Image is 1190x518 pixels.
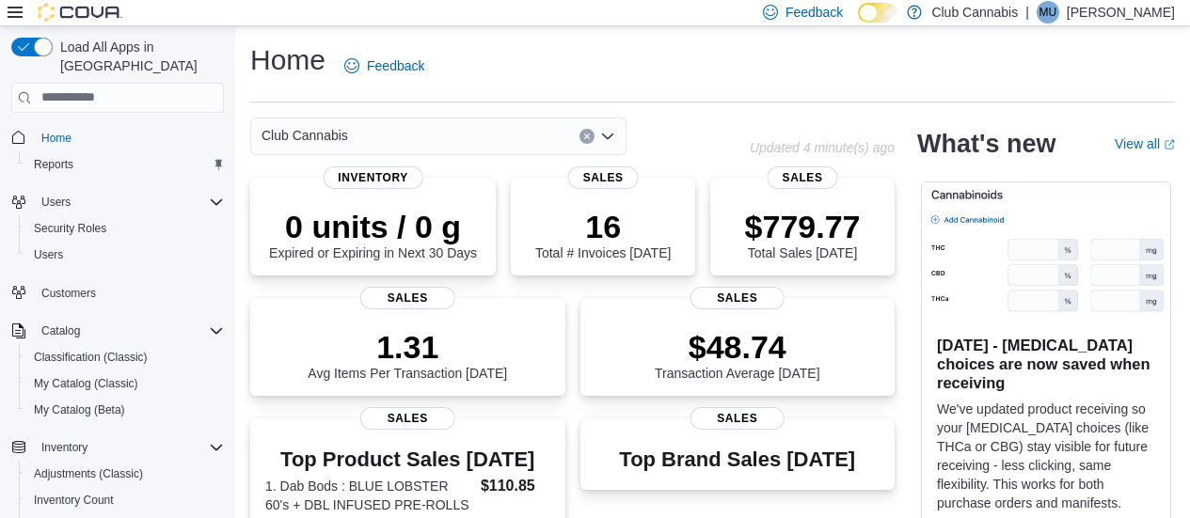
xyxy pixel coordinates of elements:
span: My Catalog (Classic) [34,376,138,391]
span: Users [41,195,71,210]
span: Home [34,126,224,149]
button: Adjustments (Classic) [19,461,231,487]
span: Classification (Classic) [26,346,224,369]
button: Customers [4,279,231,306]
div: Expired or Expiring in Next 30 Days [269,208,477,260]
span: Customers [41,286,96,301]
a: Reports [26,153,81,176]
h3: [DATE] - [MEDICAL_DATA] choices are now saved when receiving [937,336,1155,392]
a: Feedback [337,47,432,85]
a: View allExternal link [1115,136,1175,151]
span: Inventory [323,166,423,189]
div: Avg Items Per Transaction [DATE] [308,328,507,381]
a: Customers [34,282,103,305]
span: Home [41,131,71,146]
span: Adjustments (Classic) [34,466,143,481]
button: My Catalog (Beta) [19,397,231,423]
a: Users [26,243,71,266]
p: 16 [535,208,671,245]
p: Club Cannabis [931,1,1018,24]
span: Sales [768,166,838,189]
span: Users [34,247,63,262]
h1: Home [250,41,325,79]
span: My Catalog (Beta) [26,399,224,421]
button: Inventory [34,436,95,459]
span: Adjustments (Classic) [26,463,224,485]
div: Total Sales [DATE] [745,208,861,260]
svg: External link [1164,139,1175,150]
h2: What's new [917,129,1055,159]
button: Security Roles [19,215,231,242]
span: Feedback [785,3,843,22]
button: Reports [19,151,231,178]
span: Sales [360,287,454,309]
p: [PERSON_NAME] [1067,1,1175,24]
span: Classification (Classic) [34,350,148,365]
span: Catalog [41,323,80,338]
span: Sales [568,166,639,189]
span: MU [1039,1,1057,24]
button: Catalog [34,320,87,342]
a: My Catalog (Beta) [26,399,133,421]
span: Security Roles [34,221,106,236]
button: Open list of options [600,129,615,144]
span: Sales [360,407,454,430]
div: Transaction Average [DATE] [655,328,820,381]
span: Inventory [41,440,87,455]
span: Sales [690,287,785,309]
span: Reports [26,153,224,176]
button: Inventory [4,434,231,461]
input: Dark Mode [858,3,897,23]
a: Security Roles [26,217,114,240]
p: $48.74 [655,328,820,366]
span: Inventory Count [34,493,114,508]
span: Reports [34,157,73,172]
span: Users [34,191,224,213]
span: Feedback [367,56,424,75]
button: Users [4,189,231,215]
div: Total # Invoices [DATE] [535,208,671,260]
button: My Catalog (Classic) [19,370,231,397]
div: Mavis Upson [1037,1,1059,24]
dd: $110.85 [481,475,550,497]
button: Catalog [4,318,231,344]
span: Inventory Count [26,489,224,511]
button: Classification (Classic) [19,344,231,370]
a: Home [34,127,79,149]
span: My Catalog (Classic) [26,372,224,395]
p: Updated 4 minute(s) ago [750,140,895,155]
p: $779.77 [745,208,861,245]
span: My Catalog (Beta) [34,402,125,417]
button: Users [34,191,78,213]
button: Users [19,242,231,268]
a: Classification (Classic) [26,346,155,369]
p: We've updated product receiving so your [MEDICAL_DATA] choices (like THCa or CBG) stay visible fo... [937,400,1155,512]
a: My Catalog (Classic) [26,372,146,395]
h3: Top Product Sales [DATE] [265,448,550,471]
span: Inventory [34,436,224,459]
p: 0 units / 0 g [269,208,477,245]
img: Cova [38,3,122,22]
span: Club Cannabis [262,124,348,147]
a: Inventory Count [26,489,121,511]
button: Inventory Count [19,487,231,513]
p: | [1025,1,1029,24]
span: Catalog [34,320,224,342]
span: Users [26,243,224,266]
button: Home [4,124,231,151]
span: Security Roles [26,217,224,240]
span: Load All Apps in [GEOGRAPHIC_DATA] [53,38,224,75]
span: Dark Mode [858,23,859,24]
h3: Top Brand Sales [DATE] [619,448,855,471]
button: Clear input [579,129,595,144]
p: 1.31 [308,328,507,366]
span: Sales [690,407,785,430]
span: Customers [34,281,224,305]
a: Adjustments (Classic) [26,463,151,485]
